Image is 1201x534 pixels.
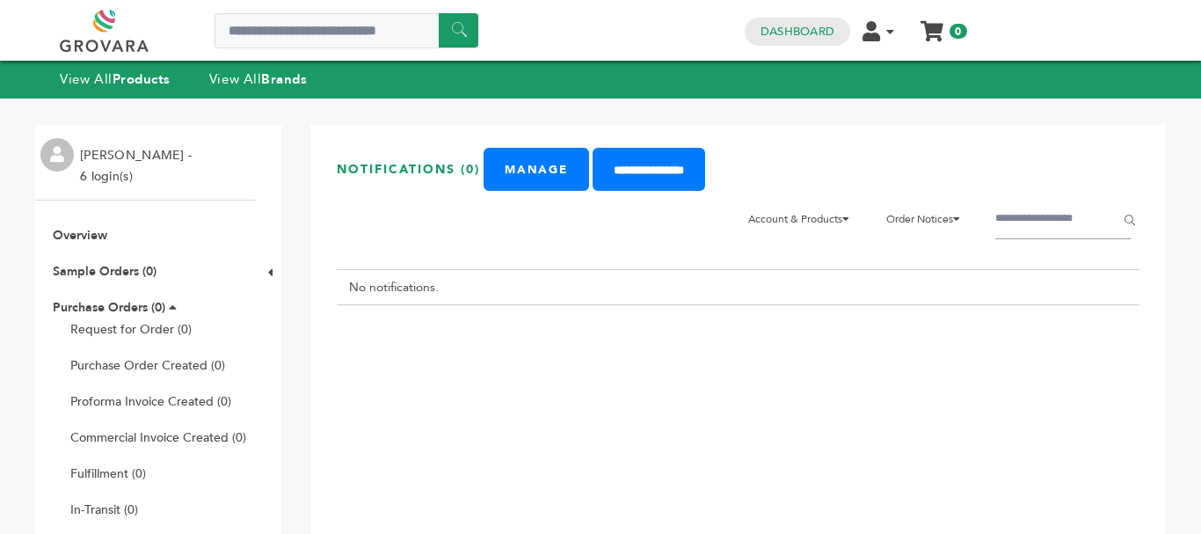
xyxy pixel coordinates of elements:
[70,321,192,338] a: Request for Order (0)
[877,200,979,238] li: Order Notices
[261,70,307,88] strong: Brands
[337,269,1139,304] td: No notifications.
[70,501,138,518] a: In-Transit (0)
[53,263,156,280] a: Sample Orders (0)
[53,299,165,316] a: Purchase Orders (0)
[215,13,478,48] input: Search a product or brand...
[209,70,308,88] a: View AllBrands
[80,145,196,187] li: [PERSON_NAME] - 6 login(s)
[113,70,171,88] strong: Products
[70,357,225,374] a: Purchase Order Created (0)
[739,200,869,238] li: Account & Products
[70,465,146,482] a: Fulfillment (0)
[761,24,834,40] a: Dashboard
[53,227,107,244] a: Overview
[337,161,480,178] h3: Notifications (0)
[70,429,246,446] a: Commercial Invoice Created (0)
[70,393,231,410] a: Proforma Invoice Created (0)
[484,148,589,191] a: Manage
[995,200,1131,239] input: Filter by keywords
[40,138,74,172] img: profile.png
[60,70,171,88] a: View AllProducts
[922,16,943,34] a: My Cart
[950,24,966,39] span: 0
